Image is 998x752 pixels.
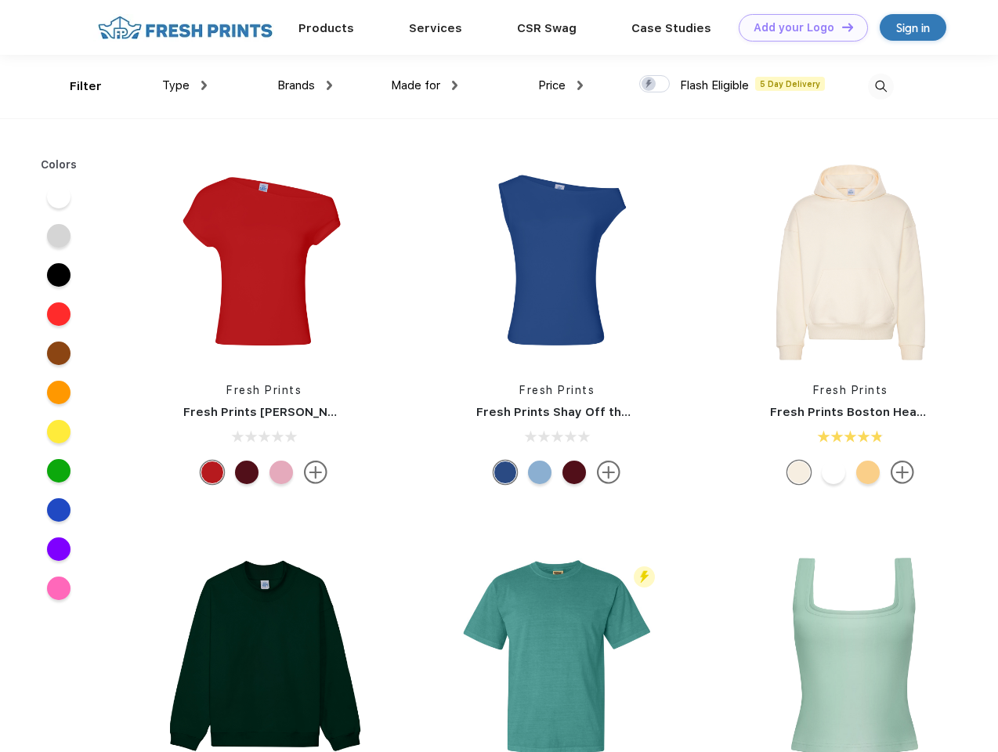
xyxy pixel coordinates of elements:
div: Light Pink [269,461,293,484]
div: Buttermilk [787,461,811,484]
a: Fresh Prints [PERSON_NAME] Off the Shoulder Top [183,405,488,419]
img: func=resize&h=266 [160,158,368,367]
div: Filter [70,78,102,96]
a: Products [298,21,354,35]
div: True Blue [494,461,517,484]
div: Bahama Yellow mto [856,461,880,484]
div: Sign in [896,19,930,37]
img: dropdown.png [327,81,332,90]
div: Burgundy mto [562,461,586,484]
img: more.svg [891,461,914,484]
span: Price [538,78,566,92]
a: Fresh Prints [813,384,888,396]
a: Services [409,21,462,35]
img: dropdown.png [577,81,583,90]
img: dropdown.png [201,81,207,90]
div: Colors [29,157,89,173]
div: Burgundy mto [235,461,259,484]
img: more.svg [597,461,620,484]
span: Brands [277,78,315,92]
img: more.svg [304,461,327,484]
span: Made for [391,78,440,92]
div: White [822,461,845,484]
div: Crimson [201,461,224,484]
span: Type [162,78,190,92]
img: func=resize&h=266 [747,158,955,367]
img: dropdown.png [452,81,457,90]
div: Add your Logo [754,21,834,34]
img: func=resize&h=266 [453,158,661,367]
span: 5 Day Delivery [755,77,825,91]
a: CSR Swag [517,21,577,35]
img: fo%20logo%202.webp [93,14,277,42]
a: Sign in [880,14,946,41]
a: Fresh Prints [226,384,302,396]
a: Fresh Prints [519,384,595,396]
img: DT [842,23,853,31]
span: Flash Eligible [680,78,749,92]
img: desktop_search.svg [868,74,894,99]
div: Light Blue [528,461,551,484]
a: Fresh Prints Shay Off the Shoulder Tank [476,405,718,419]
img: flash_active_toggle.svg [634,566,655,587]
